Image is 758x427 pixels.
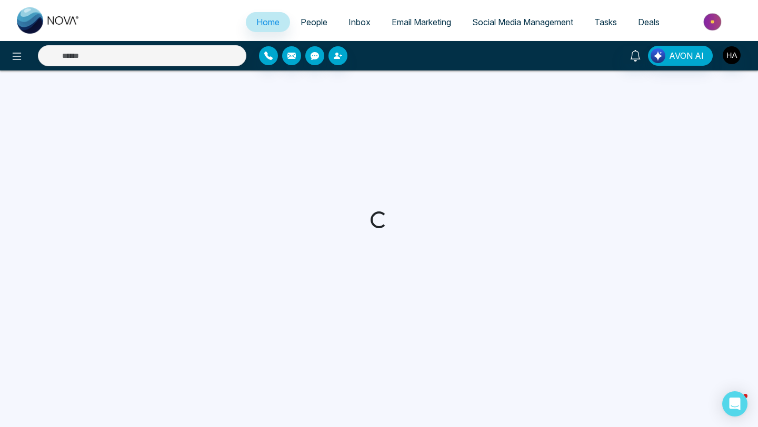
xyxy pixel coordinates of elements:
[638,17,660,27] span: Deals
[594,17,617,27] span: Tasks
[290,12,338,32] a: People
[338,12,381,32] a: Inbox
[648,46,713,66] button: AVON AI
[246,12,290,32] a: Home
[348,17,371,27] span: Inbox
[722,391,747,416] div: Open Intercom Messenger
[584,12,627,32] a: Tasks
[669,49,704,62] span: AVON AI
[256,17,280,27] span: Home
[17,7,80,34] img: Nova CRM Logo
[392,17,451,27] span: Email Marketing
[651,48,665,63] img: Lead Flow
[675,10,752,34] img: Market-place.gif
[627,12,670,32] a: Deals
[381,12,462,32] a: Email Marketing
[472,17,573,27] span: Social Media Management
[723,46,741,64] img: User Avatar
[462,12,584,32] a: Social Media Management
[301,17,327,27] span: People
